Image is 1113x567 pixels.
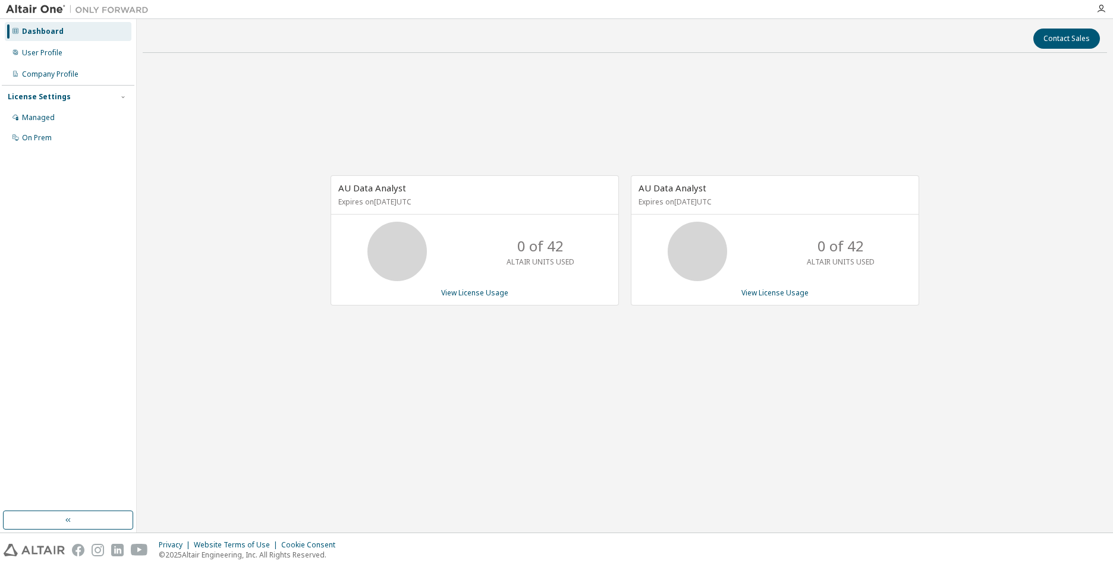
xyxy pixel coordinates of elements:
p: Expires on [DATE] UTC [338,197,608,207]
img: facebook.svg [72,544,84,556]
span: AU Data Analyst [338,182,406,194]
img: altair_logo.svg [4,544,65,556]
div: On Prem [22,133,52,143]
span: AU Data Analyst [639,182,706,194]
div: Company Profile [22,70,78,79]
div: Managed [22,113,55,122]
div: License Settings [8,92,71,102]
p: ALTAIR UNITS USED [507,257,574,267]
a: View License Usage [441,288,508,298]
img: instagram.svg [92,544,104,556]
p: Expires on [DATE] UTC [639,197,908,207]
img: youtube.svg [131,544,148,556]
p: ALTAIR UNITS USED [807,257,875,267]
div: Dashboard [22,27,64,36]
p: © 2025 Altair Engineering, Inc. All Rights Reserved. [159,550,342,560]
button: Contact Sales [1033,29,1100,49]
div: Cookie Consent [281,540,342,550]
img: linkedin.svg [111,544,124,556]
a: View License Usage [741,288,809,298]
p: 0 of 42 [517,236,564,256]
div: Privacy [159,540,194,550]
p: 0 of 42 [818,236,864,256]
div: User Profile [22,48,62,58]
img: Altair One [6,4,155,15]
div: Website Terms of Use [194,540,281,550]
